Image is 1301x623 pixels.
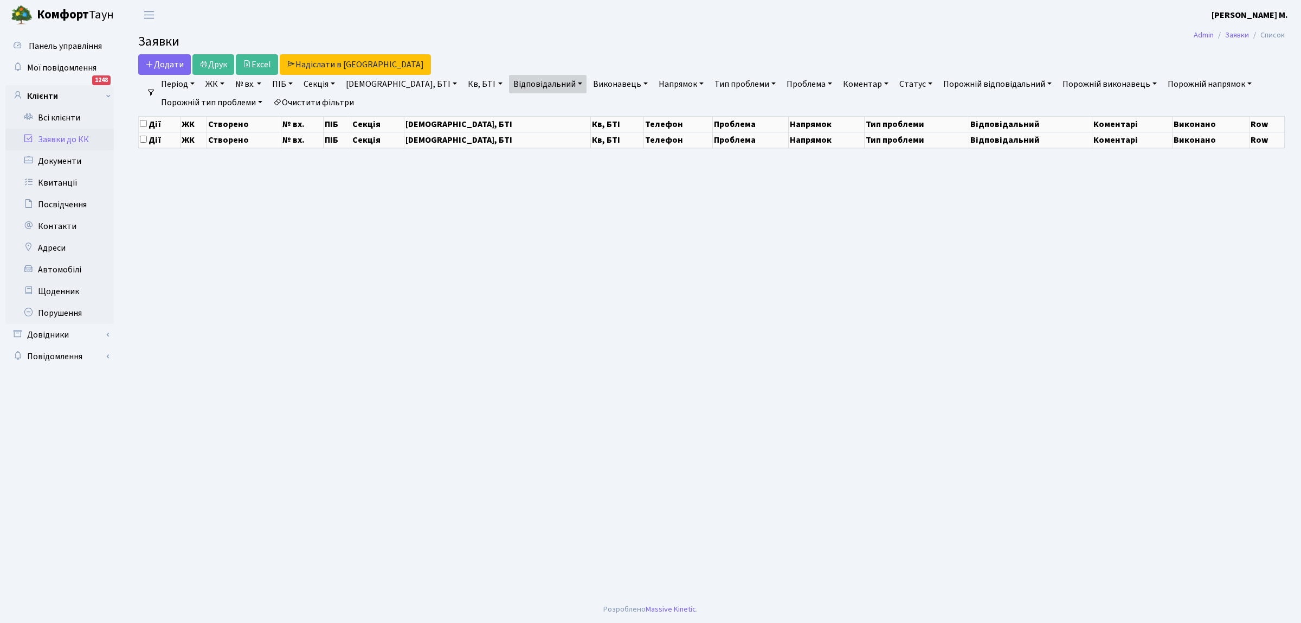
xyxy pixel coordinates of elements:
[138,54,191,75] a: Додати
[157,93,267,112] a: Порожній тип проблеми
[11,4,33,26] img: logo.png
[969,116,1092,132] th: Відповідальний
[404,132,591,148] th: [DEMOGRAPHIC_DATA], БТІ
[895,75,937,93] a: Статус
[865,116,969,132] th: Тип проблеми
[1058,75,1161,93] a: Порожній виконавець
[789,116,865,132] th: Напрямок
[192,54,234,75] a: Друк
[5,237,114,259] a: Адреси
[5,194,114,215] a: Посвідчення
[1249,29,1285,41] li: Список
[145,59,184,71] span: Додати
[713,132,789,148] th: Проблема
[29,40,102,52] span: Панель управління
[5,324,114,346] a: Довідники
[710,75,780,93] a: Тип проблеми
[5,215,114,237] a: Контакти
[654,75,708,93] a: Напрямок
[1212,9,1288,22] a: [PERSON_NAME] М.
[281,132,323,148] th: № вх.
[207,116,281,132] th: Створено
[643,132,713,148] th: Телефон
[180,132,207,148] th: ЖК
[404,116,591,132] th: [DEMOGRAPHIC_DATA], БТІ
[92,75,111,85] div: 1248
[865,132,969,148] th: Тип проблеми
[138,32,179,51] span: Заявки
[37,6,114,24] span: Таун
[1194,29,1214,41] a: Admin
[1092,116,1173,132] th: Коментарі
[603,603,698,615] div: Розроблено .
[342,75,461,93] a: [DEMOGRAPHIC_DATA], БТІ
[643,116,713,132] th: Телефон
[5,57,114,79] a: Мої повідомлення1248
[324,132,351,148] th: ПІБ
[5,129,114,150] a: Заявки до КК
[939,75,1056,93] a: Порожній відповідальний
[269,93,358,112] a: Очистити фільтри
[5,107,114,129] a: Всі клієнти
[139,132,181,148] th: Дії
[5,85,114,107] a: Клієнти
[789,132,865,148] th: Напрямок
[37,6,89,23] b: Комфорт
[1177,24,1301,47] nav: breadcrumb
[324,116,351,132] th: ПІБ
[1163,75,1256,93] a: Порожній напрямок
[463,75,506,93] a: Кв, БТІ
[5,150,114,172] a: Документи
[157,75,199,93] a: Період
[236,54,278,75] a: Excel
[351,116,404,132] th: Секція
[299,75,339,93] a: Секція
[280,54,431,75] a: Надіслати в [GEOGRAPHIC_DATA]
[180,116,207,132] th: ЖК
[969,132,1092,148] th: Відповідальний
[1173,132,1250,148] th: Виконано
[201,75,229,93] a: ЖК
[5,281,114,302] a: Щоденник
[5,35,114,57] a: Панель управління
[509,75,587,93] a: Відповідальний
[5,346,114,367] a: Повідомлення
[231,75,266,93] a: № вх.
[136,6,163,24] button: Переключити навігацію
[782,75,836,93] a: Проблема
[1212,9,1288,21] b: [PERSON_NAME] М.
[27,62,96,74] span: Мої повідомлення
[5,259,114,281] a: Автомобілі
[1092,132,1173,148] th: Коментарі
[281,116,323,132] th: № вх.
[5,302,114,324] a: Порушення
[591,132,643,148] th: Кв, БТІ
[839,75,893,93] a: Коментар
[591,116,643,132] th: Кв, БТІ
[207,132,281,148] th: Створено
[5,172,114,194] a: Квитанції
[589,75,652,93] a: Виконавець
[351,132,404,148] th: Секція
[1250,116,1285,132] th: Row
[646,603,696,615] a: Massive Kinetic
[1225,29,1249,41] a: Заявки
[1173,116,1250,132] th: Виконано
[1250,132,1285,148] th: Row
[713,116,789,132] th: Проблема
[139,116,181,132] th: Дії
[268,75,297,93] a: ПІБ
